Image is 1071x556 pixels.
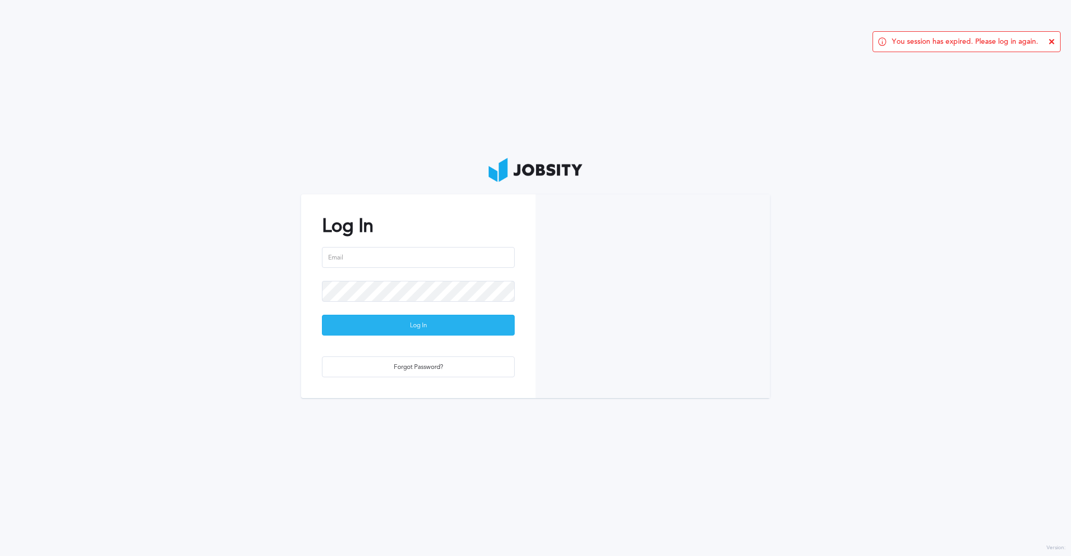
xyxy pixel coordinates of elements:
[322,247,515,268] input: Email
[892,38,1038,46] span: You session has expired. Please log in again.
[322,315,514,336] div: Log In
[322,357,514,378] div: Forgot Password?
[322,315,515,336] button: Log In
[322,356,515,377] button: Forgot Password?
[1047,545,1066,551] label: Version:
[322,215,515,237] h2: Log In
